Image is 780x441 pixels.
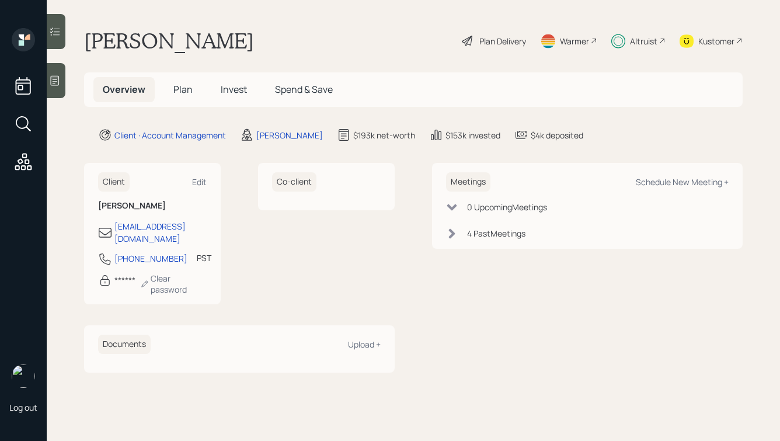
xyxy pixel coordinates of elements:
[221,83,247,96] span: Invest
[446,172,490,192] h6: Meetings
[98,172,130,192] h6: Client
[275,83,333,96] span: Spend & Save
[9,402,37,413] div: Log out
[353,129,415,141] div: $193k net-worth
[114,220,207,245] div: [EMAIL_ADDRESS][DOMAIN_NAME]
[103,83,145,96] span: Overview
[531,129,583,141] div: $4k deposited
[98,201,207,211] h6: [PERSON_NAME]
[84,28,254,54] h1: [PERSON_NAME]
[636,176,729,187] div: Schedule New Meeting +
[173,83,193,96] span: Plan
[12,364,35,388] img: hunter_neumayer.jpg
[114,129,226,141] div: Client · Account Management
[698,35,734,47] div: Kustomer
[479,35,526,47] div: Plan Delivery
[256,129,323,141] div: [PERSON_NAME]
[445,129,500,141] div: $153k invested
[560,35,589,47] div: Warmer
[140,273,207,295] div: Clear password
[197,252,211,264] div: PST
[98,335,151,354] h6: Documents
[467,201,547,213] div: 0 Upcoming Meeting s
[630,35,657,47] div: Altruist
[192,176,207,187] div: Edit
[272,172,316,192] h6: Co-client
[114,252,187,265] div: [PHONE_NUMBER]
[348,339,381,350] div: Upload +
[467,227,525,239] div: 4 Past Meeting s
